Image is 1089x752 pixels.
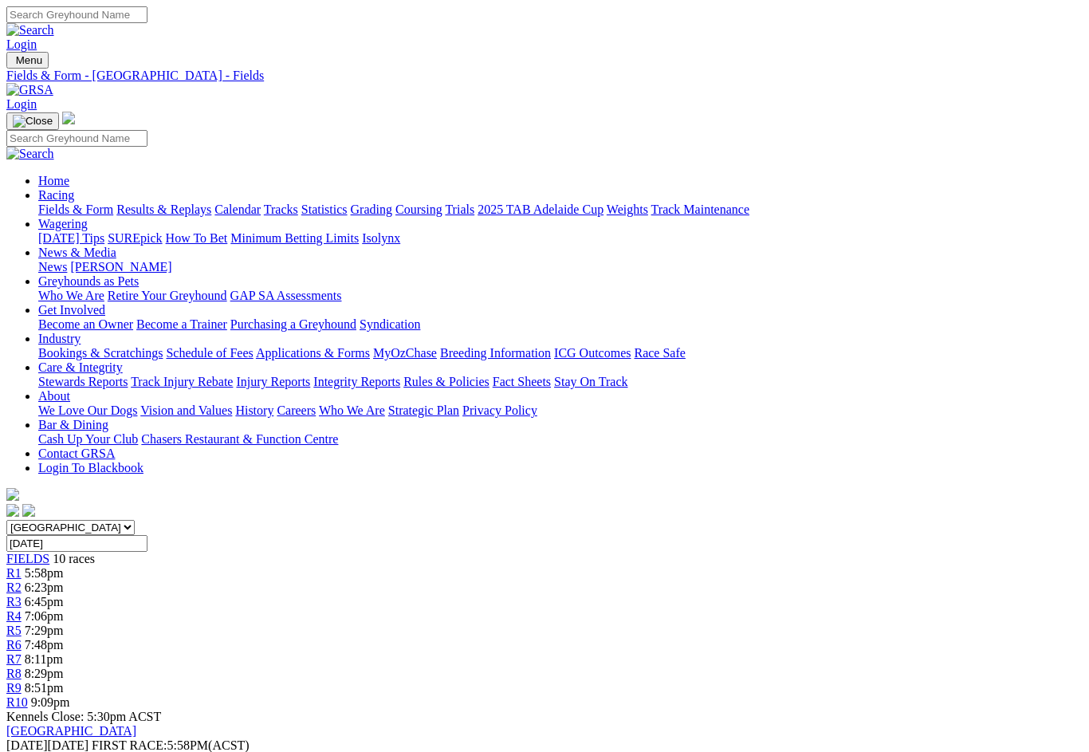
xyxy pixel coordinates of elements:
a: Login To Blackbook [38,461,143,474]
a: Coursing [395,203,442,216]
a: Stewards Reports [38,375,128,388]
a: Become a Trainer [136,317,227,331]
a: Grading [351,203,392,216]
a: R9 [6,681,22,695]
a: Login [6,37,37,51]
span: 5:58PM(ACST) [92,738,250,752]
a: Integrity Reports [313,375,400,388]
span: 5:58pm [25,566,64,580]
a: R5 [6,624,22,637]
a: News & Media [38,246,116,259]
span: Menu [16,54,42,66]
img: facebook.svg [6,504,19,517]
div: Wagering [38,231,1083,246]
img: twitter.svg [22,504,35,517]
a: Syndication [360,317,420,331]
img: GRSA [6,83,53,97]
span: 7:06pm [25,609,64,623]
a: ICG Outcomes [554,346,631,360]
a: Race Safe [634,346,685,360]
span: 7:29pm [25,624,64,637]
a: GAP SA Assessments [230,289,342,302]
a: Fields & Form - [GEOGRAPHIC_DATA] - Fields [6,69,1083,83]
a: Racing [38,188,74,202]
div: Greyhounds as Pets [38,289,1083,303]
a: [PERSON_NAME] [70,260,171,274]
a: Weights [607,203,648,216]
a: Contact GRSA [38,447,115,460]
img: logo-grsa-white.png [6,488,19,501]
span: R6 [6,638,22,652]
div: Industry [38,346,1083,360]
a: Wagering [38,217,88,230]
span: [DATE] [6,738,48,752]
a: [DATE] Tips [38,231,104,245]
a: Trials [445,203,474,216]
a: Who We Are [38,289,104,302]
a: Careers [277,404,316,417]
a: Fields & Form [38,203,113,216]
div: About [38,404,1083,418]
a: Tracks [264,203,298,216]
a: Statistics [301,203,348,216]
img: Search [6,23,54,37]
a: R1 [6,566,22,580]
span: FIRST RACE: [92,738,167,752]
div: Get Involved [38,317,1083,332]
a: About [38,389,70,403]
a: Schedule of Fees [166,346,253,360]
a: Track Injury Rebate [131,375,233,388]
a: R8 [6,667,22,680]
a: Care & Integrity [38,360,123,374]
a: R7 [6,652,22,666]
input: Select date [6,535,147,552]
span: R2 [6,581,22,594]
a: Minimum Betting Limits [230,231,359,245]
input: Search [6,6,147,23]
a: R4 [6,609,22,623]
span: [DATE] [6,738,88,752]
a: How To Bet [166,231,228,245]
a: Login [6,97,37,111]
a: Industry [38,332,81,345]
a: [GEOGRAPHIC_DATA] [6,724,136,738]
a: Track Maintenance [651,203,749,216]
a: History [235,404,273,417]
a: FIELDS [6,552,49,565]
a: Privacy Policy [462,404,537,417]
a: Bookings & Scratchings [38,346,163,360]
a: Vision and Values [140,404,232,417]
a: MyOzChase [373,346,437,360]
span: 6:45pm [25,595,64,608]
a: Applications & Forms [256,346,370,360]
span: 10 races [53,552,95,565]
span: 9:09pm [31,695,70,709]
a: Bar & Dining [38,418,108,431]
a: Purchasing a Greyhound [230,317,356,331]
div: Care & Integrity [38,375,1083,389]
a: Breeding Information [440,346,551,360]
a: Chasers Restaurant & Function Centre [141,432,338,446]
img: Close [13,115,53,128]
a: We Love Our Dogs [38,404,137,417]
a: Home [38,174,69,187]
a: Results & Replays [116,203,211,216]
span: Kennels Close: 5:30pm ACST [6,710,161,723]
a: Injury Reports [236,375,310,388]
a: Isolynx [362,231,400,245]
a: SUREpick [108,231,162,245]
a: R10 [6,695,28,709]
a: Calendar [214,203,261,216]
input: Search [6,130,147,147]
span: 6:23pm [25,581,64,594]
div: Bar & Dining [38,432,1083,447]
span: 7:48pm [25,638,64,652]
a: Cash Up Your Club [38,432,138,446]
a: Stay On Track [554,375,627,388]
